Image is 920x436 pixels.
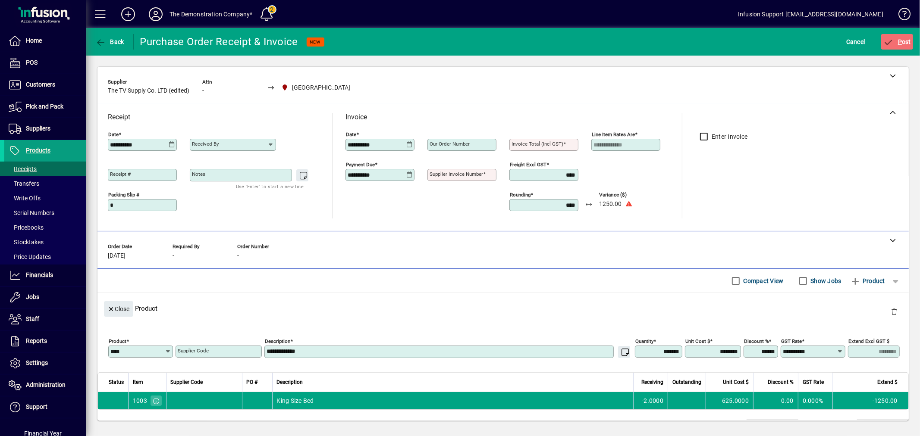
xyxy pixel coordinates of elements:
[9,224,44,231] span: Pricebooks
[798,392,832,409] td: 0.000%
[881,34,914,50] button: Post
[512,141,563,147] mat-label: Invoice Total (incl GST)
[133,377,143,387] span: Item
[695,420,747,430] td: Freight
[510,162,546,168] mat-label: Freight excl GST
[93,34,126,50] button: Back
[599,201,622,208] span: 1250.00
[685,338,710,344] mat-label: Unit Cost $
[884,301,904,322] button: Delete
[109,377,124,387] span: Status
[9,239,44,246] span: Stocktakes
[9,195,41,202] span: Write Offs
[9,209,54,216] span: Serial Numbers
[140,35,298,49] div: Purchase Order Receipt & Invoice
[346,162,375,168] mat-label: Payment due
[884,308,904,315] app-page-header-button: Delete
[641,377,663,387] span: Receiving
[192,171,205,177] mat-label: Notes
[142,6,170,22] button: Profile
[844,34,867,50] button: Cancel
[4,235,86,249] a: Stocktakes
[26,403,47,410] span: Support
[4,74,86,96] a: Customers
[747,420,798,430] td: 0.00
[26,337,47,344] span: Reports
[108,131,119,137] mat-label: Date
[26,81,55,88] span: Customers
[292,83,350,92] span: [GEOGRAPHIC_DATA]
[430,141,470,147] mat-label: Our order number
[4,396,86,418] a: Support
[237,252,239,259] span: -
[133,396,147,405] div: 1003
[86,34,134,50] app-page-header-button: Back
[110,171,131,177] mat-label: Receipt #
[247,377,258,387] span: PO #
[26,359,48,366] span: Settings
[510,192,531,198] mat-label: Rounding
[599,192,651,198] span: Variance ($)
[346,131,356,137] mat-label: Date
[97,293,909,324] div: Product
[744,338,769,344] mat-label: Discount %
[26,271,53,278] span: Financials
[236,181,304,191] mat-hint: Use 'Enter' to start a new line
[9,180,39,187] span: Transfers
[95,38,124,45] span: Back
[26,37,42,44] span: Home
[192,141,219,147] mat-label: Received by
[4,52,86,74] a: POS
[723,377,749,387] span: Unit Cost $
[9,253,51,260] span: Price Updates
[710,132,747,141] label: Enter Invoice
[9,165,37,172] span: Receipts
[171,377,203,387] span: Supplier Code
[4,176,86,191] a: Transfers
[742,277,784,285] label: Compact View
[4,287,86,308] a: Jobs
[107,302,130,316] span: Close
[26,381,66,388] span: Administration
[202,87,204,94] span: -
[722,396,749,405] span: 625.0000
[892,2,909,30] a: Knowledge Base
[108,87,189,94] span: The TV Supply Co. LTD (edited)
[4,352,86,374] a: Settings
[846,35,865,49] span: Cancel
[279,82,354,93] span: Christchurch
[803,377,824,387] span: GST Rate
[272,392,634,409] td: King Size Bed
[672,377,701,387] span: Outstanding
[4,118,86,140] a: Suppliers
[805,420,857,430] td: GST exclusive
[26,315,39,322] span: Staff
[4,30,86,52] a: Home
[635,338,653,344] mat-label: Quantity
[104,301,133,317] button: Close
[108,192,139,198] mat-label: Packing Slip #
[108,252,126,259] span: [DATE]
[883,38,911,45] span: ost
[781,338,802,344] mat-label: GST rate
[832,392,908,409] td: -1250.00
[4,206,86,220] a: Serial Numbers
[850,274,885,288] span: Product
[310,39,321,45] span: NEW
[857,420,909,430] td: -1250.00
[26,147,50,154] span: Products
[170,7,253,21] div: The Demonstration Company*
[26,103,63,110] span: Pick and Pack
[4,308,86,330] a: Staff
[26,125,50,132] span: Suppliers
[4,220,86,235] a: Pricebooks
[642,396,663,405] span: -2.0000
[4,191,86,206] a: Write Offs
[4,374,86,396] a: Administration
[265,338,290,344] mat-label: Description
[753,392,798,409] td: 0.00
[877,377,898,387] span: Extend $
[898,38,902,45] span: P
[178,348,209,354] mat-label: Supplier Code
[109,338,126,344] mat-label: Product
